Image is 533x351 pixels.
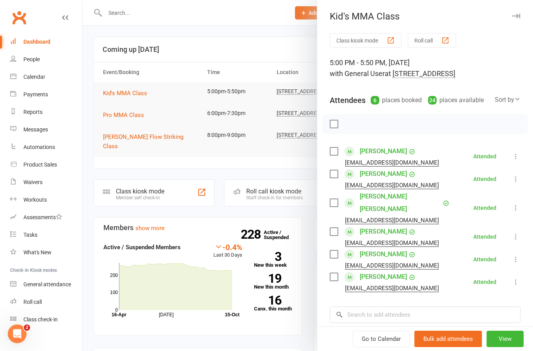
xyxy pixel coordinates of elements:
[360,145,407,158] a: [PERSON_NAME]
[473,234,496,239] div: Attended
[473,257,496,262] div: Attended
[360,271,407,283] a: [PERSON_NAME]
[10,191,82,209] a: Workouts
[10,226,82,244] a: Tasks
[23,109,43,115] div: Reports
[10,33,82,51] a: Dashboard
[10,86,82,103] a: Payments
[473,205,496,211] div: Attended
[360,225,407,238] a: [PERSON_NAME]
[408,33,456,48] button: Roll call
[23,144,55,150] div: Automations
[10,121,82,138] a: Messages
[23,179,43,185] div: Waivers
[371,95,422,106] div: places booked
[317,11,533,22] div: Kid's MMA Class
[371,96,379,105] div: 6
[428,95,484,106] div: places available
[360,168,407,180] a: [PERSON_NAME]
[23,299,42,305] div: Roll call
[10,103,82,121] a: Reports
[10,293,82,311] a: Roll call
[10,276,82,293] a: General attendance kiosk mode
[330,33,402,48] button: Class kiosk mode
[10,156,82,174] a: Product Sales
[330,95,366,106] div: Attendees
[10,244,82,261] a: What's New
[23,249,52,255] div: What's New
[23,126,48,133] div: Messages
[473,279,496,285] div: Attended
[473,176,496,182] div: Attended
[23,161,57,168] div: Product Sales
[23,197,47,203] div: Workouts
[10,51,82,68] a: People
[23,281,71,287] div: General attendance
[428,96,437,105] div: 24
[23,91,48,97] div: Payments
[353,331,410,347] a: Go to Calendar
[9,8,29,27] a: Clubworx
[360,248,407,261] a: [PERSON_NAME]
[495,95,521,105] div: Sort by
[487,331,524,347] button: View
[330,69,385,78] span: with General User
[330,57,521,79] div: 5:00 PM - 5:50 PM, [DATE]
[473,154,496,159] div: Attended
[385,69,455,78] span: at
[10,209,82,226] a: Assessments
[10,311,82,328] a: Class kiosk mode
[414,331,482,347] button: Bulk add attendees
[23,74,45,80] div: Calendar
[330,307,521,323] input: Search to add attendees
[10,174,82,191] a: Waivers
[23,316,58,323] div: Class check-in
[23,56,40,62] div: People
[24,324,30,331] span: 2
[10,138,82,156] a: Automations
[8,324,27,343] iframe: Intercom live chat
[23,214,62,220] div: Assessments
[23,39,50,45] div: Dashboard
[10,68,82,86] a: Calendar
[360,190,441,215] a: [PERSON_NAME] [PERSON_NAME]
[23,232,37,238] div: Tasks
